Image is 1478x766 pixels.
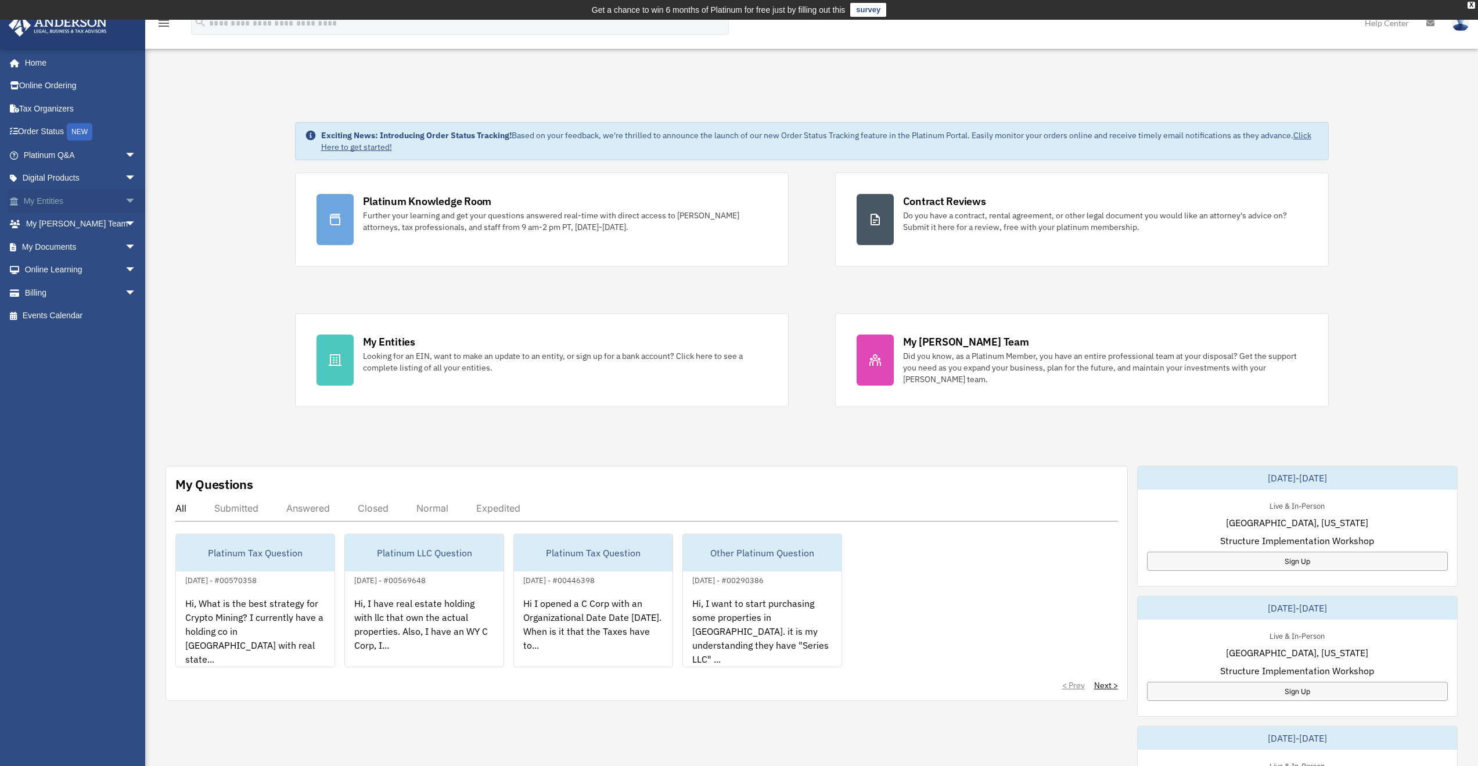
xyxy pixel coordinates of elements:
[514,534,673,571] div: Platinum Tax Question
[295,313,789,407] a: My Entities Looking for an EIN, want to make an update to an entity, or sign up for a bank accoun...
[125,143,148,167] span: arrow_drop_down
[8,281,154,304] a: Billingarrow_drop_down
[176,573,266,585] div: [DATE] - #00570358
[1468,2,1475,9] div: close
[514,573,604,585] div: [DATE] - #00446398
[8,51,148,74] a: Home
[835,313,1329,407] a: My [PERSON_NAME] Team Did you know, as a Platinum Member, you have an entire professional team at...
[513,534,673,667] a: Platinum Tax Question[DATE] - #00446398Hi I opened a C Corp with an Organizational Date Date [DAT...
[8,97,154,120] a: Tax Organizers
[903,210,1307,233] div: Do you have a contract, rental agreement, or other legal document you would like an attorney's ad...
[175,534,335,667] a: Platinum Tax Question[DATE] - #00570358Hi, What is the best strategy for Crypto Mining? I current...
[214,502,258,514] div: Submitted
[1452,15,1469,31] img: User Pic
[125,258,148,282] span: arrow_drop_down
[194,16,207,28] i: search
[176,587,335,678] div: Hi, What is the best strategy for Crypto Mining? I currently have a holding co in [GEOGRAPHIC_DAT...
[1094,679,1118,691] a: Next >
[321,130,1311,152] a: Click Here to get started!
[592,3,846,17] div: Get a chance to win 6 months of Platinum for free just by filling out this
[363,335,415,349] div: My Entities
[903,194,986,208] div: Contract Reviews
[363,350,767,373] div: Looking for an EIN, want to make an update to an entity, or sign up for a bank account? Click her...
[416,502,448,514] div: Normal
[345,573,435,585] div: [DATE] - #00569648
[835,172,1329,267] a: Contract Reviews Do you have a contract, rental agreement, or other legal document you would like...
[321,130,1319,153] div: Based on your feedback, we're thrilled to announce the launch of our new Order Status Tracking fe...
[1220,534,1374,548] span: Structure Implementation Workshop
[903,335,1029,349] div: My [PERSON_NAME] Team
[682,534,842,667] a: Other Platinum Question[DATE] - #00290386Hi, I want to start purchasing some properties in [GEOGR...
[1260,629,1334,641] div: Live & In-Person
[8,167,154,190] a: Digital Productsarrow_drop_down
[8,213,154,236] a: My [PERSON_NAME] Teamarrow_drop_down
[8,235,154,258] a: My Documentsarrow_drop_down
[67,123,92,141] div: NEW
[363,210,767,233] div: Further your learning and get your questions answered real-time with direct access to [PERSON_NAM...
[1138,596,1457,620] div: [DATE]-[DATE]
[321,130,512,141] strong: Exciting News: Introducing Order Status Tracking!
[903,350,1307,385] div: Did you know, as a Platinum Member, you have an entire professional team at your disposal? Get th...
[125,213,148,236] span: arrow_drop_down
[8,120,154,144] a: Order StatusNEW
[157,16,171,30] i: menu
[1147,682,1448,701] a: Sign Up
[1147,552,1448,571] a: Sign Up
[286,502,330,514] div: Answered
[850,3,886,17] a: survey
[345,587,504,678] div: Hi, I have real estate holding with llc that own the actual properties. Also, I have an WY C Corp...
[8,189,154,213] a: My Entitiesarrow_drop_down
[125,281,148,305] span: arrow_drop_down
[175,476,253,493] div: My Questions
[8,304,154,328] a: Events Calendar
[157,20,171,30] a: menu
[295,172,789,267] a: Platinum Knowledge Room Further your learning and get your questions answered real-time with dire...
[125,167,148,190] span: arrow_drop_down
[1220,664,1374,678] span: Structure Implementation Workshop
[345,534,504,571] div: Platinum LLC Question
[176,534,335,571] div: Platinum Tax Question
[363,194,492,208] div: Platinum Knowledge Room
[358,502,389,514] div: Closed
[683,587,842,678] div: Hi, I want to start purchasing some properties in [GEOGRAPHIC_DATA]. it is my understanding they ...
[125,189,148,213] span: arrow_drop_down
[1226,646,1368,660] span: [GEOGRAPHIC_DATA], [US_STATE]
[1138,727,1457,750] div: [DATE]-[DATE]
[5,14,110,37] img: Anderson Advisors Platinum Portal
[514,587,673,678] div: Hi I opened a C Corp with an Organizational Date Date [DATE]. When is it that the Taxes have to...
[8,143,154,167] a: Platinum Q&Aarrow_drop_down
[8,258,154,282] a: Online Learningarrow_drop_down
[683,573,773,585] div: [DATE] - #00290386
[344,534,504,667] a: Platinum LLC Question[DATE] - #00569648Hi, I have real estate holding with llc that own the actua...
[1138,466,1457,490] div: [DATE]-[DATE]
[125,235,148,259] span: arrow_drop_down
[1260,499,1334,511] div: Live & In-Person
[175,502,186,514] div: All
[683,534,842,571] div: Other Platinum Question
[8,74,154,98] a: Online Ordering
[1226,516,1368,530] span: [GEOGRAPHIC_DATA], [US_STATE]
[476,502,520,514] div: Expedited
